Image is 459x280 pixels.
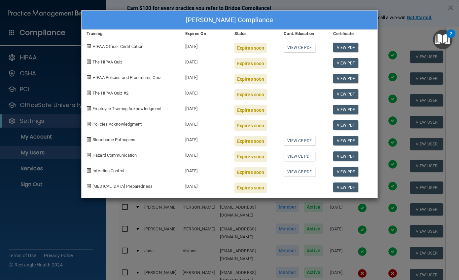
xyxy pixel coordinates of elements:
[92,122,142,127] span: Policies Acknowledgment
[92,184,153,189] span: [MEDICAL_DATA] Preparedness
[234,136,267,146] div: Expires soon
[92,60,122,64] span: The HIPAA Quiz
[180,38,229,53] div: [DATE]
[180,84,229,100] div: [DATE]
[180,30,229,38] div: Expires On
[234,89,267,100] div: Expires soon
[279,30,328,38] div: Cont. Education
[234,151,267,162] div: Expires soon
[180,115,229,131] div: [DATE]
[333,58,359,68] a: View PDF
[234,74,267,84] div: Expires soon
[234,120,267,131] div: Expires soon
[333,74,359,83] a: View PDF
[180,69,229,84] div: [DATE]
[333,151,359,161] a: View PDF
[92,153,137,158] span: Hazard Communication
[180,131,229,146] div: [DATE]
[333,105,359,114] a: View PDF
[234,43,267,53] div: Expires soon
[92,106,161,111] span: Employee Training Acknowledgment
[180,146,229,162] div: [DATE]
[333,120,359,130] a: View PDF
[82,30,180,38] div: Training
[450,34,452,42] div: 2
[234,182,267,193] div: Expires soon
[284,136,315,145] a: View CE PDF
[92,137,135,142] span: Bloodborne Pathogens
[234,58,267,69] div: Expires soon
[180,162,229,178] div: [DATE]
[333,167,359,177] a: View PDF
[234,105,267,115] div: Expires soon
[92,44,143,49] span: HIPAA Officer Certification
[328,30,377,38] div: Certificate
[229,30,279,38] div: Status
[333,43,359,52] a: View PDF
[92,75,161,80] span: HIPAA Policies and Procedures Quiz
[92,91,128,96] span: The HIPAA Quiz #2
[180,53,229,69] div: [DATE]
[433,30,452,49] button: Open Resource Center, 2 new notifications
[180,178,229,193] div: [DATE]
[333,182,359,192] a: View PDF
[333,89,359,99] a: View PDF
[284,151,315,161] a: View CE PDF
[92,168,124,173] span: Infection Control
[284,167,315,177] a: View CE PDF
[234,167,267,178] div: Expires soon
[180,100,229,115] div: [DATE]
[82,11,377,30] div: [PERSON_NAME] Compliance
[333,136,359,145] a: View PDF
[284,43,315,52] a: View CE PDF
